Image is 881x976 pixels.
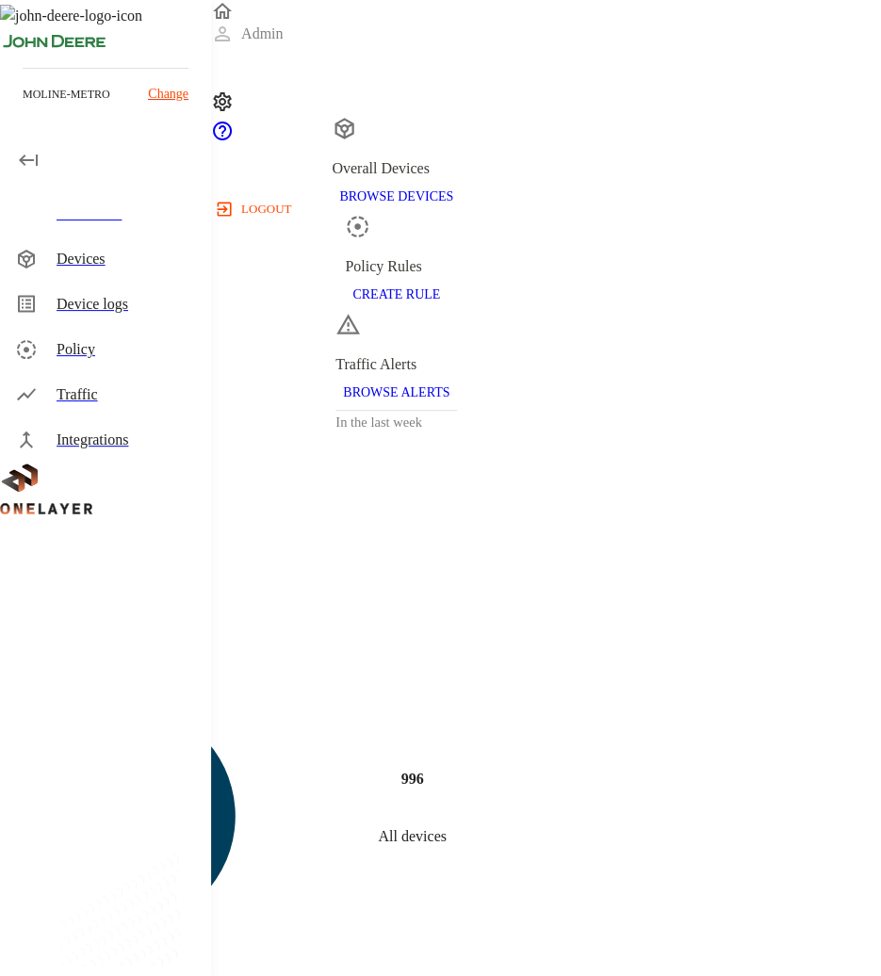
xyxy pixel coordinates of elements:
span: Support Portal [211,129,234,145]
button: logout [211,194,299,224]
button: CREATE RULE [345,278,448,313]
a: CREATE RULE [345,285,448,301]
div: Traffic Alerts [335,353,457,376]
a: BROWSE ALERTS [335,383,457,399]
h4: 996 [401,768,424,790]
p: All devices [378,825,446,848]
div: Policy Rules [345,255,448,278]
a: logout [211,194,881,224]
h3: In the last week [335,411,457,434]
a: onelayer-support [211,129,234,145]
button: BROWSE ALERTS [335,376,457,411]
p: Admin [241,23,283,45]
